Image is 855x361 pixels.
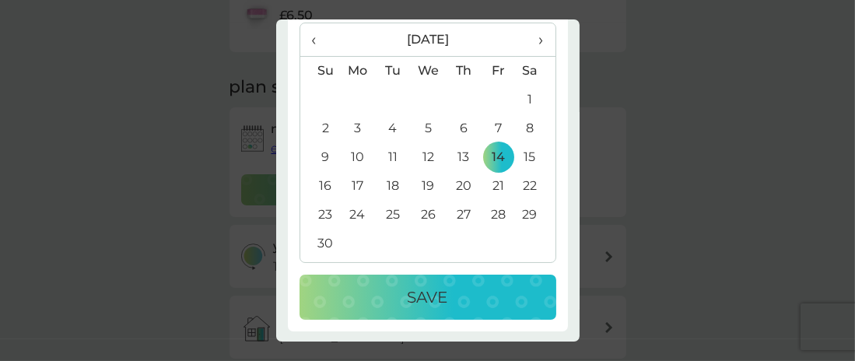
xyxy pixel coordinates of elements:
td: 18 [375,172,410,201]
td: 9 [300,143,340,172]
td: 15 [516,143,555,172]
th: [DATE] [340,23,517,57]
td: 14 [482,143,517,172]
th: We [410,56,446,86]
td: 28 [482,201,517,230]
td: 29 [516,201,555,230]
td: 1 [516,86,555,114]
td: 4 [375,114,410,143]
td: 26 [410,201,446,230]
td: 2 [300,114,340,143]
th: Mo [340,56,376,86]
th: Sa [516,56,555,86]
td: 3 [340,114,376,143]
td: 20 [446,172,481,201]
span: › [527,23,543,56]
td: 11 [375,143,410,172]
td: 17 [340,172,376,201]
td: 12 [410,143,446,172]
td: 24 [340,201,376,230]
td: 27 [446,201,481,230]
td: 21 [482,172,517,201]
th: Su [300,56,340,86]
td: 10 [340,143,376,172]
td: 6 [446,114,481,143]
td: 7 [482,114,517,143]
span: ‹ [312,23,328,56]
th: Fr [482,56,517,86]
td: 30 [300,230,340,258]
td: 16 [300,172,340,201]
button: Save [300,275,556,320]
th: Tu [375,56,410,86]
td: 19 [410,172,446,201]
p: Save [408,285,448,310]
td: 13 [446,143,481,172]
td: 5 [410,114,446,143]
td: 22 [516,172,555,201]
th: Th [446,56,481,86]
td: 23 [300,201,340,230]
td: 8 [516,114,555,143]
td: 25 [375,201,410,230]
